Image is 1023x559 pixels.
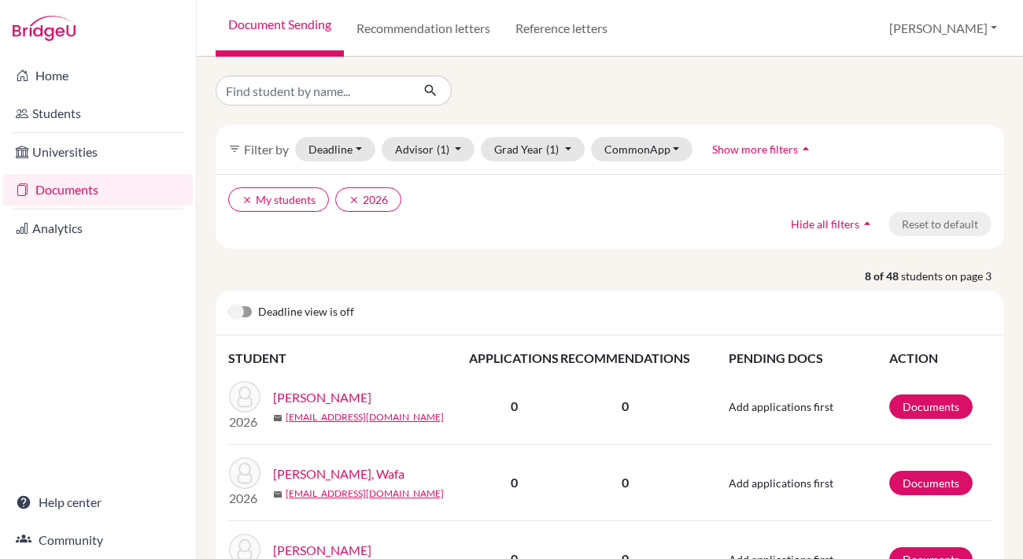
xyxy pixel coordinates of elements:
button: clear2026 [335,187,401,212]
a: Students [3,98,193,129]
button: Grad Year(1) [481,137,585,161]
a: Documents [3,174,193,205]
strong: 8 of 48 [865,268,901,284]
a: Help center [3,487,193,518]
i: clear [242,194,253,205]
span: (1) [546,143,559,156]
span: Add applications first [729,476,833,490]
img: Saadeh, Seif [229,381,260,413]
a: [EMAIL_ADDRESS][DOMAIN_NAME] [286,410,444,424]
button: Show more filtersarrow_drop_up [699,137,827,161]
button: Deadline [295,137,375,161]
button: Hide all filtersarrow_drop_up [777,212,888,236]
button: clearMy students [228,187,329,212]
span: Filter by [244,142,289,157]
a: [PERSON_NAME] [273,388,371,407]
a: Home [3,60,193,91]
img: Salman, Wafa [229,457,260,489]
a: [EMAIL_ADDRESS][DOMAIN_NAME] [286,487,444,501]
p: 0 [560,397,690,416]
b: 0 [511,475,518,490]
span: students on page 3 [901,268,1004,284]
input: Find student by name... [216,76,411,106]
span: Hide all filters [791,217,859,231]
button: Advisor(1) [382,137,475,161]
a: [PERSON_NAME], Wafa [273,465,404,483]
b: 0 [511,398,518,413]
a: Universities [3,136,193,168]
i: filter_list [228,143,241,155]
a: Community [3,524,193,556]
p: 2026 [229,413,260,431]
i: arrow_drop_up [859,216,875,231]
a: Analytics [3,213,193,244]
a: Documents [889,394,973,419]
span: Deadline view is off [258,303,354,322]
span: mail [273,413,283,423]
i: clear [349,194,360,205]
p: 0 [560,473,690,492]
span: APPLICATIONS [469,350,559,365]
img: Bridge-U [13,16,76,41]
button: CommonApp [591,137,693,161]
p: 2026 [229,489,260,508]
th: ACTION [888,348,992,368]
span: RECOMMENDATIONS [560,350,690,365]
span: mail [273,490,283,499]
span: Show more filters [712,143,798,156]
span: Add applications first [729,400,833,413]
a: Documents [889,471,973,495]
button: Reset to default [888,212,992,236]
button: [PERSON_NAME] [882,13,1004,43]
span: (1) [437,143,449,156]
i: arrow_drop_up [798,141,814,157]
th: STUDENT [228,348,468,368]
span: PENDING DOCS [729,350,823,365]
